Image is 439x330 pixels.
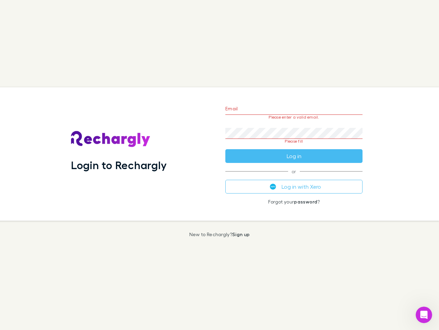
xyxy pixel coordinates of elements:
[225,149,363,163] button: Log in
[416,307,432,323] iframe: Intercom live chat
[294,199,317,205] a: password
[71,158,167,172] h1: Login to Rechargly
[225,180,363,194] button: Log in with Xero
[232,231,250,237] a: Sign up
[71,131,151,147] img: Rechargly's Logo
[225,199,363,205] p: Forgot your ?
[225,115,363,120] p: Please enter a valid email.
[270,184,276,190] img: Xero's logo
[189,232,250,237] p: New to Rechargly?
[225,139,363,144] p: Please fill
